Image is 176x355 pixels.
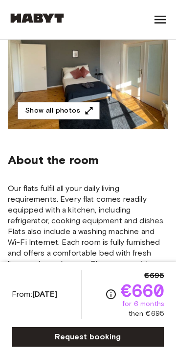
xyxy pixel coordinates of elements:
[18,102,100,120] button: Show all photos
[12,327,164,347] a: Request booking
[8,183,168,302] span: Our flats fulfil all your daily living requirements. Every flat comes readily equipped with a kit...
[122,299,164,309] span: for 6 months
[105,288,117,300] svg: Check cost overview for full price breakdown. Please note that discounts apply to new joiners onl...
[144,270,164,282] span: €695
[129,309,164,319] span: then €695
[121,282,164,299] span: €660
[32,289,57,299] b: [DATE]
[12,289,57,300] span: From:
[8,153,168,167] span: About the room
[8,13,66,23] img: Habyt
